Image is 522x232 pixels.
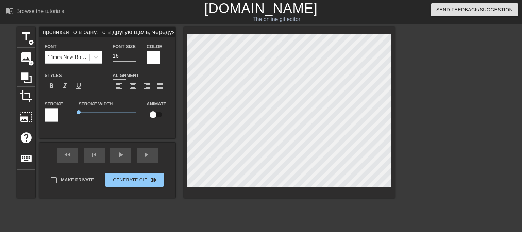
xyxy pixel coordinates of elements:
[142,82,151,90] span: format_align_right
[64,151,72,159] span: fast_rewind
[113,72,139,79] label: Alignment
[45,72,62,79] label: Styles
[48,53,90,61] div: Times New Roman
[431,3,518,16] button: Send Feedback/Suggestion
[108,176,161,184] span: Generate Gif
[28,39,34,45] span: add_circle
[178,15,376,23] div: The online gif editor
[436,5,513,14] span: Send Feedback/Suggestion
[20,111,33,123] span: photo_size_select_large
[143,151,151,159] span: skip_next
[20,131,33,144] span: help
[20,30,33,43] span: title
[16,8,66,14] div: Browse the tutorials!
[47,82,55,90] span: format_bold
[5,6,66,17] a: Browse the tutorials!
[147,43,163,50] label: Color
[113,43,136,50] label: Font Size
[79,101,113,107] label: Stroke Width
[5,6,14,15] span: menu_book
[149,176,157,184] span: double_arrow
[61,82,69,90] span: format_italic
[45,43,56,50] label: Font
[147,101,166,107] label: Animate
[74,82,83,90] span: format_underline
[156,82,164,90] span: format_align_justify
[129,82,137,90] span: format_align_center
[90,151,98,159] span: skip_previous
[20,90,33,103] span: crop
[45,101,63,107] label: Stroke
[20,51,33,64] span: image
[117,151,125,159] span: play_arrow
[105,173,164,187] button: Generate Gif
[115,82,123,90] span: format_align_left
[20,152,33,165] span: keyboard
[28,60,34,66] span: add_circle
[204,1,318,16] a: [DOMAIN_NAME]
[61,177,94,183] span: Make Private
